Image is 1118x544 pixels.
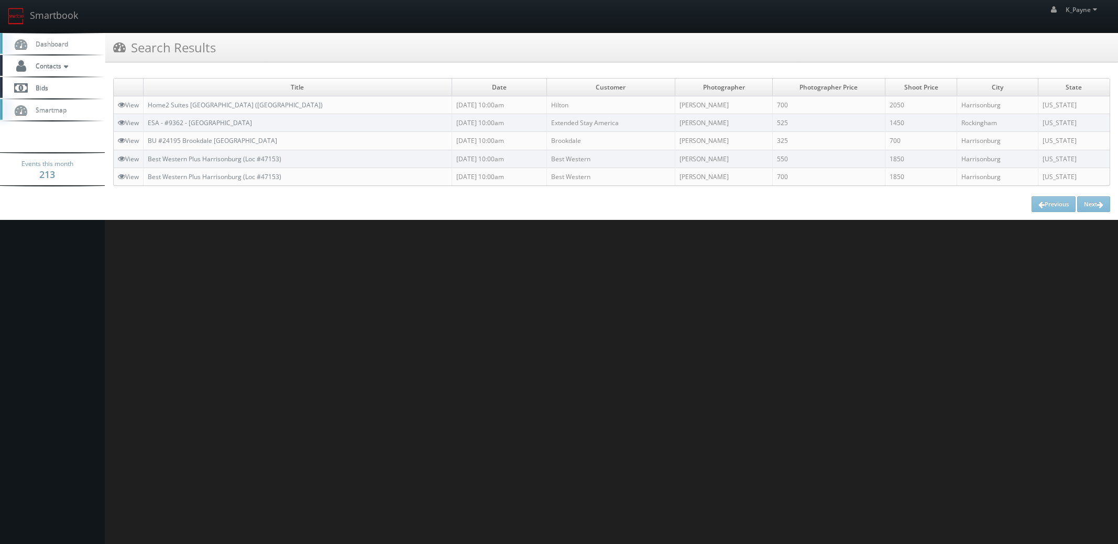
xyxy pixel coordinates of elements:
img: smartbook-logo.png [8,8,25,25]
td: [PERSON_NAME] [675,96,772,114]
a: Best Western Plus Harrisonburg (Loc #47153) [148,172,281,181]
a: View [118,154,139,163]
td: City [957,79,1038,96]
span: Events this month [21,159,73,169]
td: [PERSON_NAME] [675,150,772,168]
a: BU #24195 Brookdale [GEOGRAPHIC_DATA] [148,136,277,145]
a: View [118,118,139,127]
span: Smartmap [30,105,67,114]
td: Hilton [547,96,675,114]
td: Date [452,79,546,96]
a: View [118,172,139,181]
td: 525 [773,114,885,132]
td: [DATE] 10:00am [452,96,546,114]
span: Contacts [30,61,71,70]
a: ESA - #9362 - [GEOGRAPHIC_DATA] [148,118,252,127]
td: Brookdale [547,132,675,150]
a: Home2 Suites [GEOGRAPHIC_DATA] ([GEOGRAPHIC_DATA]) [148,101,323,109]
a: Best Western Plus Harrisonburg (Loc #47153) [148,154,281,163]
a: View [118,101,139,109]
td: State [1038,79,1110,96]
td: [PERSON_NAME] [675,114,772,132]
td: Rockingham [957,114,1038,132]
td: [US_STATE] [1038,150,1110,168]
td: 700 [773,96,885,114]
td: [US_STATE] [1038,96,1110,114]
span: Dashboard [30,39,68,48]
td: Harrisonburg [957,96,1038,114]
td: 550 [773,150,885,168]
td: Extended Stay America [547,114,675,132]
td: Harrisonburg [957,132,1038,150]
td: 700 [885,132,957,150]
span: Bids [30,83,48,92]
strong: 213 [39,168,55,181]
h3: Search Results [113,38,216,57]
td: [PERSON_NAME] [675,168,772,185]
td: Harrisonburg [957,168,1038,185]
td: [DATE] 10:00am [452,168,546,185]
td: 2050 [885,96,957,114]
td: Photographer [675,79,772,96]
td: [DATE] 10:00am [452,150,546,168]
td: 1850 [885,150,957,168]
td: 1850 [885,168,957,185]
td: Photographer Price [773,79,885,96]
td: Shoot Price [885,79,957,96]
td: [PERSON_NAME] [675,132,772,150]
td: [US_STATE] [1038,114,1110,132]
a: View [118,136,139,145]
td: 1450 [885,114,957,132]
td: Best Western [547,168,675,185]
td: [US_STATE] [1038,132,1110,150]
td: Harrisonburg [957,150,1038,168]
td: Title [144,79,452,96]
td: 325 [773,132,885,150]
td: [DATE] 10:00am [452,114,546,132]
span: K_Payne [1066,5,1100,14]
td: [US_STATE] [1038,168,1110,185]
td: Best Western [547,150,675,168]
td: Customer [547,79,675,96]
td: 700 [773,168,885,185]
td: [DATE] 10:00am [452,132,546,150]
